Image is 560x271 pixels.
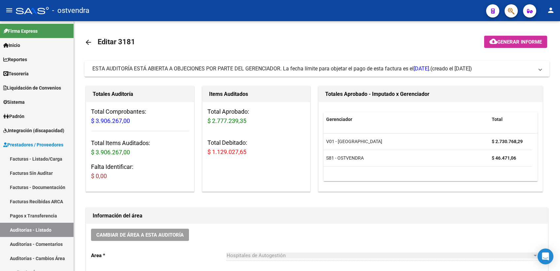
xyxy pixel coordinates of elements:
[91,138,189,157] h3: Total Items Auditados:
[492,139,523,144] strong: $ 2.730.768,29
[325,89,536,99] h1: Totales Aprobado - Imputado x Gerenciador
[91,252,227,259] p: Area *
[207,138,305,157] h3: Total Debitado:
[430,65,472,72] span: (creado el [DATE])
[3,42,20,49] span: Inicio
[207,148,246,155] span: $ 1.129.027,65
[84,61,549,77] mat-expansion-panel-header: ESTA AUDITORÍA ESTÁ ABIERTA A OBJECIONES POR PARTE DEL GERENCIADOR. La fecha límite para objetar ...
[92,65,430,72] span: ESTA AUDITORÍA ESTÁ ABIERTA A OBJECIONES POR PARTE DEL GERENCIADOR. La fecha límite para objetar ...
[3,84,61,92] span: Liquidación de Convenios
[538,249,553,264] div: Open Intercom Messenger
[497,39,542,45] span: Generar informe
[84,38,92,46] mat-icon: arrow_back
[3,70,29,77] span: Tesorería
[3,113,24,120] span: Padrón
[326,155,364,161] span: S81 - OSTVENDRA
[3,127,64,134] span: Integración (discapacidad)
[484,36,547,48] button: Generar informe
[326,117,352,122] span: Gerenciador
[489,112,532,127] datatable-header-cell: Total
[414,65,430,72] span: [DATE].
[492,155,516,161] strong: $ 46.471,06
[3,56,27,63] span: Reportes
[207,107,305,126] h3: Total Aprobado:
[489,37,497,45] mat-icon: cloud_download
[3,98,25,106] span: Sistema
[52,3,89,18] span: - ostvendra
[547,6,555,14] mat-icon: person
[3,141,63,148] span: Prestadores / Proveedores
[91,149,130,156] span: $ 3.906.267,00
[5,6,13,14] mat-icon: menu
[227,252,286,258] span: Hospitales de Autogestión
[91,162,189,181] h3: Falta Identificar:
[324,112,489,127] datatable-header-cell: Gerenciador
[91,117,130,124] span: $ 3.906.267,00
[3,27,38,35] span: Firma Express
[91,229,189,241] button: Cambiar de área a esta auditoría
[93,89,187,99] h1: Totales Auditoría
[209,89,304,99] h1: Items Auditados
[207,117,246,124] span: $ 2.777.239,35
[492,117,503,122] span: Total
[98,38,135,46] span: Editar 3181
[91,173,107,179] span: $ 0,00
[326,139,382,144] span: V01 - [GEOGRAPHIC_DATA]
[91,107,189,126] h3: Total Comprobantes:
[93,211,541,221] h1: Información del área
[96,232,184,238] span: Cambiar de área a esta auditoría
